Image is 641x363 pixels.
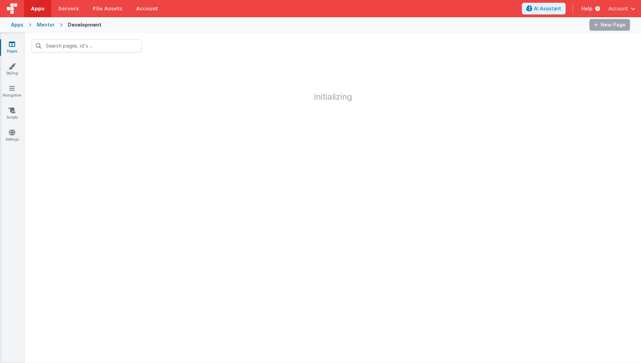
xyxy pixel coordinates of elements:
button: Account [608,5,635,12]
button: AI Assistant [522,3,566,14]
h1: Initializing [25,59,641,101]
input: Search pages, id's ... [32,39,142,52]
span: Help [581,5,592,12]
span: Account [608,5,628,12]
div: Development [68,21,102,28]
span: File Assets [93,5,123,12]
div: Mentor [37,21,54,28]
span: Servers [58,5,79,12]
button: New Page [589,19,630,31]
div: Apps [11,21,23,28]
span: Apps [31,5,44,12]
span: AI Assistant [534,5,561,12]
